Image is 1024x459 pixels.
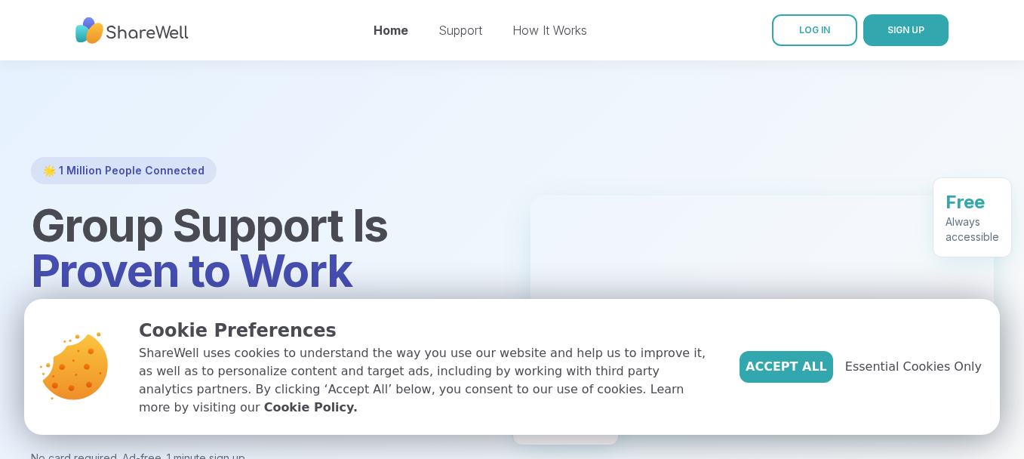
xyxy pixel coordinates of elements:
[31,157,217,184] div: 🌟 1 Million People Connected
[740,351,833,383] button: Accept All
[512,23,587,38] a: How It Works
[799,24,830,35] span: LOG IN
[264,399,358,417] a: Cookie Policy.
[946,190,999,214] div: Free
[374,23,408,38] a: Home
[946,214,999,245] div: Always accessible
[31,202,494,293] h1: Group Support Is
[845,358,982,376] span: Essential Cookies Only
[863,14,949,46] button: SIGN UP
[438,23,482,38] a: Support
[746,358,827,376] span: Accept All
[887,24,924,35] span: SIGN UP
[772,14,857,46] a: LOG IN
[31,243,352,297] span: Proven to Work
[139,344,715,417] p: ShareWell uses cookies to understand the way you use our website and help us to improve it, as we...
[75,10,189,51] img: ShareWell Nav Logo
[139,317,715,344] p: Cookie Preferences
